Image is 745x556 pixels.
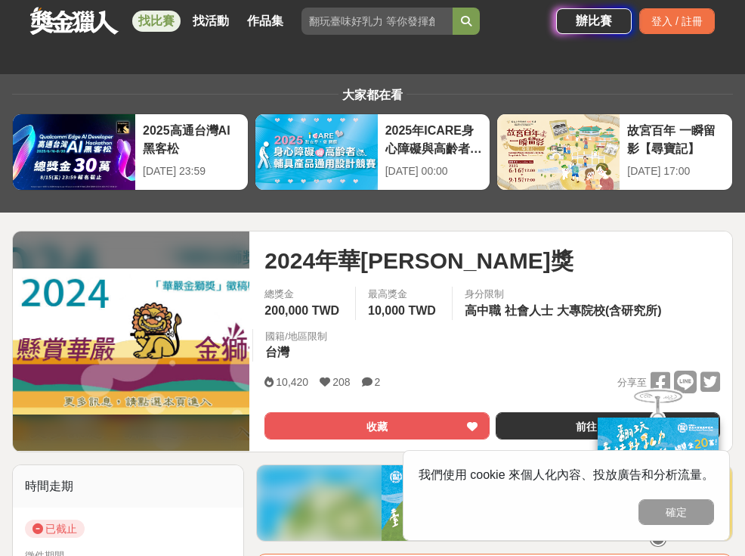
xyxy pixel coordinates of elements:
span: 大家都在看 [338,89,407,101]
div: [DATE] 00:00 [385,163,483,179]
span: 已截止 [25,520,85,538]
button: 確定 [638,499,714,525]
input: 翻玩臺味好乳力 等你發揮創意！ [301,8,453,35]
span: 社會人士 [505,304,553,317]
img: ff197300-f8ee-455f-a0ae-06a3645bc375.jpg [598,418,719,518]
div: 國籍/地區限制 [265,329,327,344]
a: 2025高通台灣AI黑客松[DATE] 23:59 [12,113,249,191]
div: 登入 / 註冊 [639,8,715,34]
img: fa09d9ae-94aa-4536-9352-67357bc4fb01.jpg [382,465,608,541]
img: Cover Image [13,269,249,415]
span: 分享至 [617,371,647,394]
span: 台灣 [265,346,289,359]
span: 2024年華[PERSON_NAME]獎 [264,244,573,278]
a: 找比賽 [132,11,181,32]
span: 200,000 TWD [264,304,339,317]
div: [DATE] 23:59 [143,163,240,179]
span: 2 [375,376,381,388]
div: 2025高通台灣AI黑客松 [143,122,240,156]
div: 故宮百年 一瞬留影【尋寶記】 [627,122,725,156]
span: 總獎金 [264,287,343,302]
span: 10,000 TWD [368,304,436,317]
span: 我們使用 cookie 來個人化內容、投放廣告和分析流量。 [419,468,714,481]
span: 最高獎金 [368,287,440,302]
button: 收藏 [264,412,489,440]
span: 大專院校(含研究所) [557,304,662,317]
span: 高中職 [465,304,501,317]
div: 2025年ICARE身心障礙與高齡者輔具產品通用設計競賽 [385,122,483,156]
div: 身分限制 [465,287,666,302]
a: 故宮百年 一瞬留影【尋寶記】[DATE] 17:00 [496,113,733,191]
a: 找活動 [187,11,235,32]
a: 辦比賽 [556,8,632,34]
a: 2025年ICARE身心障礙與高齡者輔具產品通用設計競賽[DATE] 00:00 [255,113,491,191]
div: 時間走期 [13,465,243,508]
span: 208 [332,376,350,388]
span: 10,420 [276,376,308,388]
a: 作品集 [241,11,289,32]
a: 前往比賽網站 [496,412,720,440]
div: [DATE] 17:00 [627,163,725,179]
